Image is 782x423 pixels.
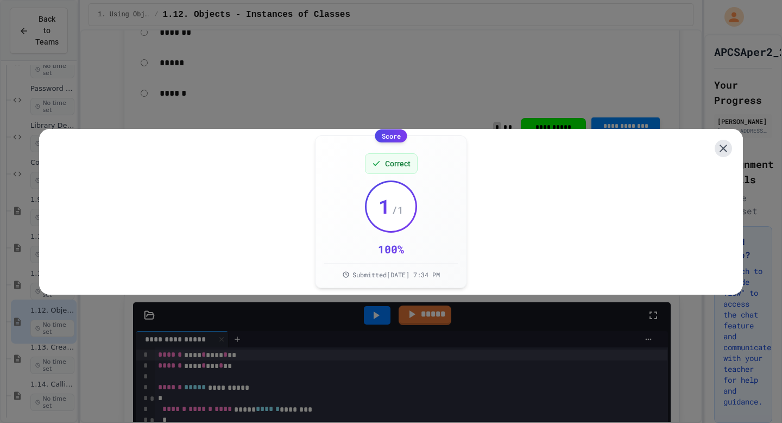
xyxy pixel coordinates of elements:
[379,195,390,217] span: 1
[375,129,407,142] div: Score
[392,202,403,217] span: / 1
[352,270,440,279] span: Submitted [DATE] 7:34 PM
[385,158,411,169] span: Correct
[378,241,404,257] div: 100 %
